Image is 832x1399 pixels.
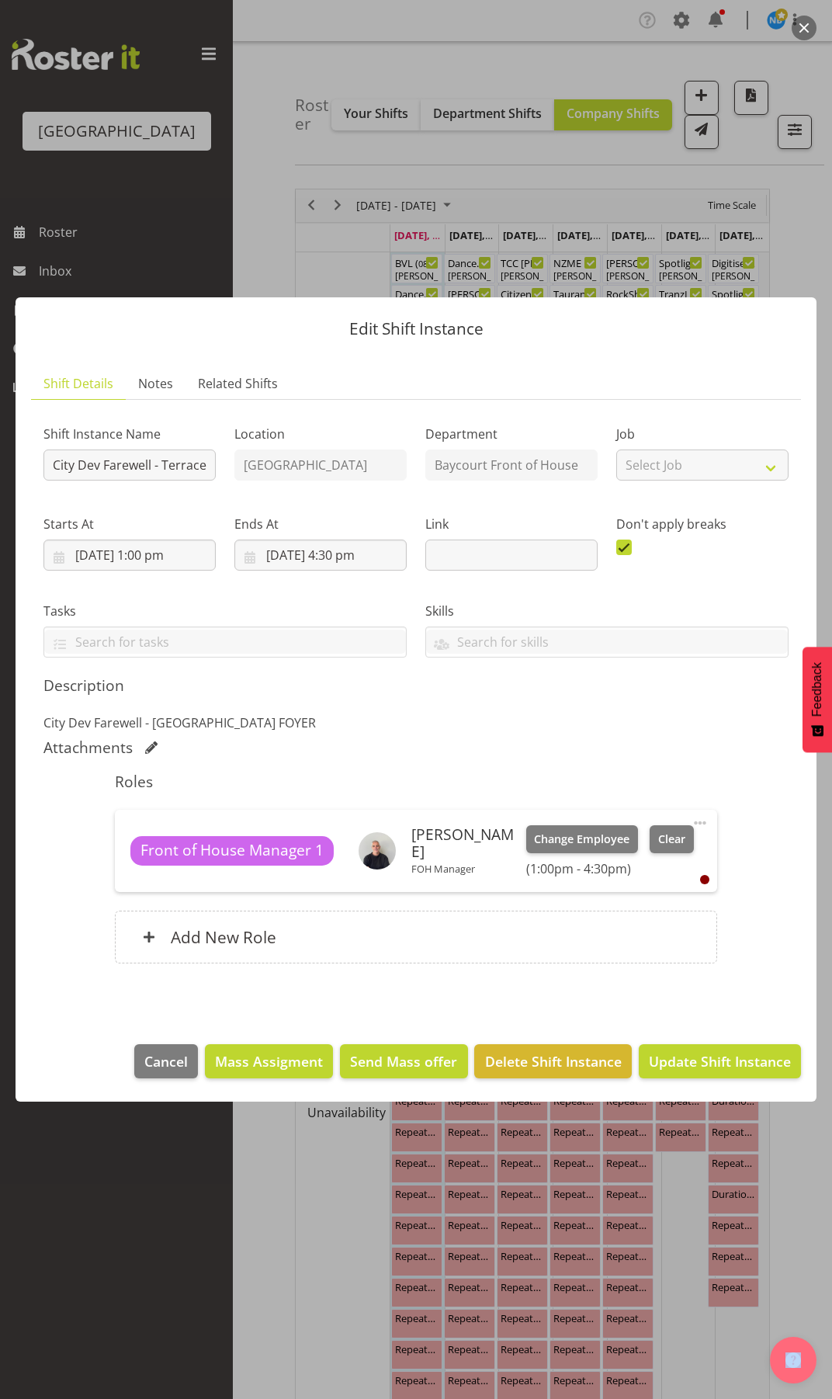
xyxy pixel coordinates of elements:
[140,839,324,862] span: Front of House Manager 1
[43,425,216,443] label: Shift Instance Name
[810,662,824,717] span: Feedback
[31,321,801,337] p: Edit Shift Instance
[426,630,788,654] input: Search for skills
[43,374,113,393] span: Shift Details
[649,1051,791,1071] span: Update Shift Instance
[43,602,407,620] label: Tasks
[803,647,832,752] button: Feedback - Show survey
[44,630,406,654] input: Search for tasks
[205,1044,333,1078] button: Mass Assigment
[485,1051,622,1071] span: Delete Shift Instance
[234,540,407,571] input: Click to select...
[616,425,789,443] label: Job
[658,831,685,848] span: Clear
[534,831,629,848] span: Change Employee
[43,738,133,757] h5: Attachments
[144,1051,188,1071] span: Cancel
[234,425,407,443] label: Location
[171,927,276,947] h6: Add New Role
[700,875,709,884] div: User is clocked out
[43,450,216,481] input: Shift Instance Name
[411,863,514,875] p: FOH Manager
[526,825,639,853] button: Change Employee
[425,515,598,533] label: Link
[198,374,278,393] span: Related Shifts
[526,861,694,877] h6: (1:00pm - 4:30pm)
[411,826,514,859] h6: [PERSON_NAME]
[43,515,216,533] label: Starts At
[134,1044,198,1078] button: Cancel
[474,1044,631,1078] button: Delete Shift Instance
[43,540,216,571] input: Click to select...
[234,515,407,533] label: Ends At
[425,425,598,443] label: Department
[639,1044,801,1078] button: Update Shift Instance
[616,515,789,533] label: Don't apply breaks
[138,374,173,393] span: Notes
[340,1044,467,1078] button: Send Mass offer
[43,713,789,732] p: City Dev Farewell - [GEOGRAPHIC_DATA] FOYER
[115,772,717,791] h5: Roles
[359,832,396,870] img: aaron-smarte17f1d9530554f4cf5705981c6d53785.png
[425,602,789,620] label: Skills
[350,1051,457,1071] span: Send Mass offer
[215,1051,323,1071] span: Mass Assigment
[650,825,694,853] button: Clear
[785,1352,801,1368] img: help-xxl-2.png
[43,676,789,695] h5: Description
